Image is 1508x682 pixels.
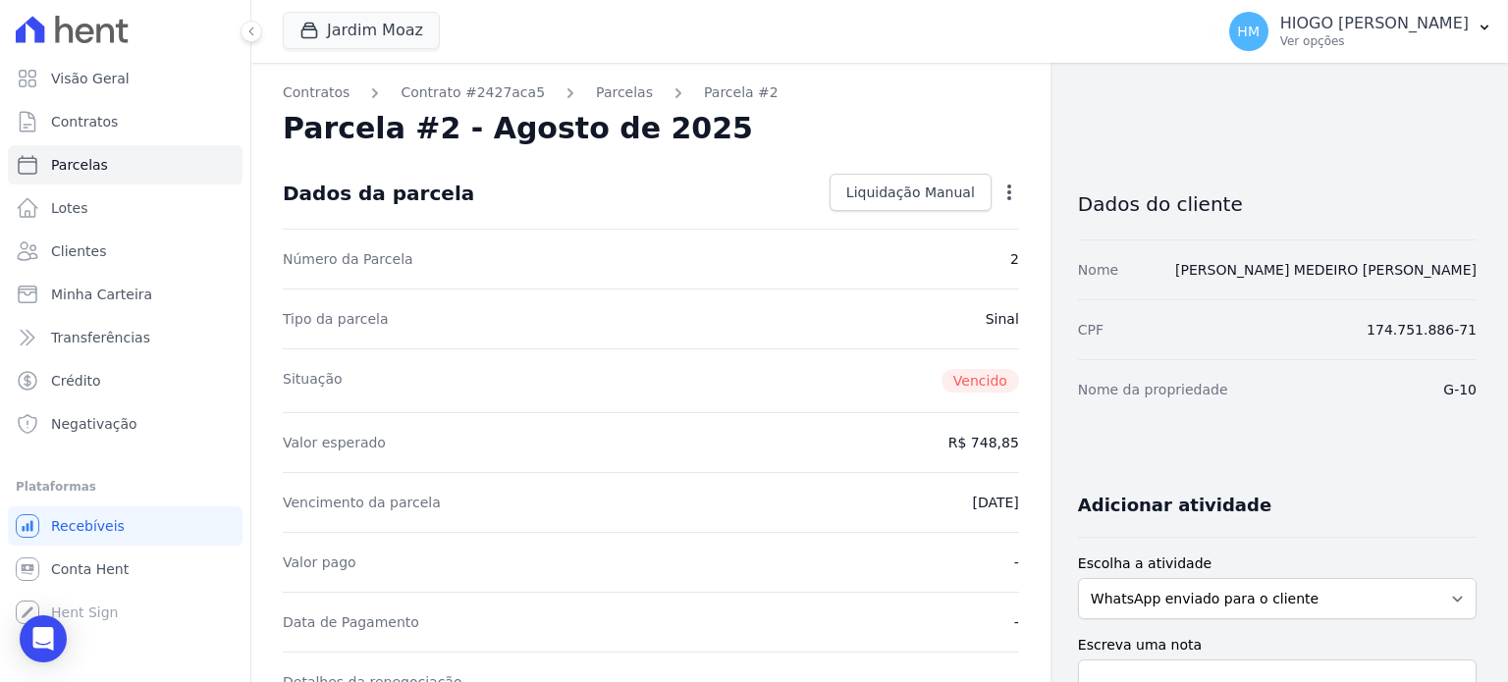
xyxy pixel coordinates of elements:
a: [PERSON_NAME] MEDEIRO [PERSON_NAME] [1175,262,1477,278]
dd: R$ 748,85 [948,433,1019,452]
div: Plataformas [16,475,235,498]
dd: 174.751.886-71 [1367,320,1477,340]
dt: Situação [283,369,343,393]
a: Negativação [8,404,242,444]
a: Lotes [8,188,242,228]
a: Contrato #2427aca5 [401,82,545,103]
dt: Valor esperado [283,433,386,452]
div: Open Intercom Messenger [20,615,67,662]
span: Clientes [51,241,106,261]
div: Dados da parcela [283,182,474,205]
span: Visão Geral [51,69,130,88]
span: Minha Carteira [51,285,152,304]
span: Conta Hent [51,559,129,579]
nav: Breadcrumb [283,82,1019,103]
a: Visão Geral [8,59,242,98]
label: Escolha a atividade [1078,553,1477,574]
dd: G-10 [1443,380,1477,399]
span: Vencido [942,369,1019,393]
h3: Adicionar atividade [1078,494,1271,517]
span: Crédito [51,371,101,391]
button: HM HIOGO [PERSON_NAME] Ver opções [1213,4,1508,59]
dt: Valor pago [283,552,356,572]
dd: Sinal [986,309,1019,329]
p: HIOGO [PERSON_NAME] [1280,14,1469,33]
button: Jardim Moaz [283,12,440,49]
span: Contratos [51,112,118,131]
p: Ver opções [1280,33,1469,49]
a: Conta Hent [8,550,242,589]
a: Transferências [8,318,242,357]
span: Parcelas [51,155,108,175]
a: Parcelas [8,145,242,184]
h3: Dados do cliente [1078,192,1477,216]
dd: - [1014,612,1019,632]
a: Minha Carteira [8,275,242,314]
dd: [DATE] [972,493,1018,512]
dt: Número da Parcela [283,249,413,269]
h2: Parcela #2 - Agosto de 2025 [283,111,753,146]
dt: CPF [1078,320,1104,340]
a: Parcelas [596,82,653,103]
dt: Data de Pagamento [283,612,419,632]
span: Negativação [51,414,137,434]
span: Recebíveis [51,516,125,536]
dd: 2 [1010,249,1019,269]
a: Liquidação Manual [830,174,992,211]
span: Liquidação Manual [846,183,975,202]
a: Contratos [8,102,242,141]
dt: Nome [1078,260,1118,280]
dd: - [1014,552,1019,572]
span: Transferências [51,328,150,347]
a: Crédito [8,361,242,400]
a: Recebíveis [8,506,242,546]
a: Parcela #2 [704,82,779,103]
label: Escreva uma nota [1078,635,1477,656]
dt: Nome da propriedade [1078,380,1228,399]
dt: Tipo da parcela [283,309,389,329]
dt: Vencimento da parcela [283,493,441,512]
span: HM [1237,25,1260,38]
a: Contratos [283,82,350,103]
a: Clientes [8,232,242,271]
span: Lotes [51,198,88,218]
